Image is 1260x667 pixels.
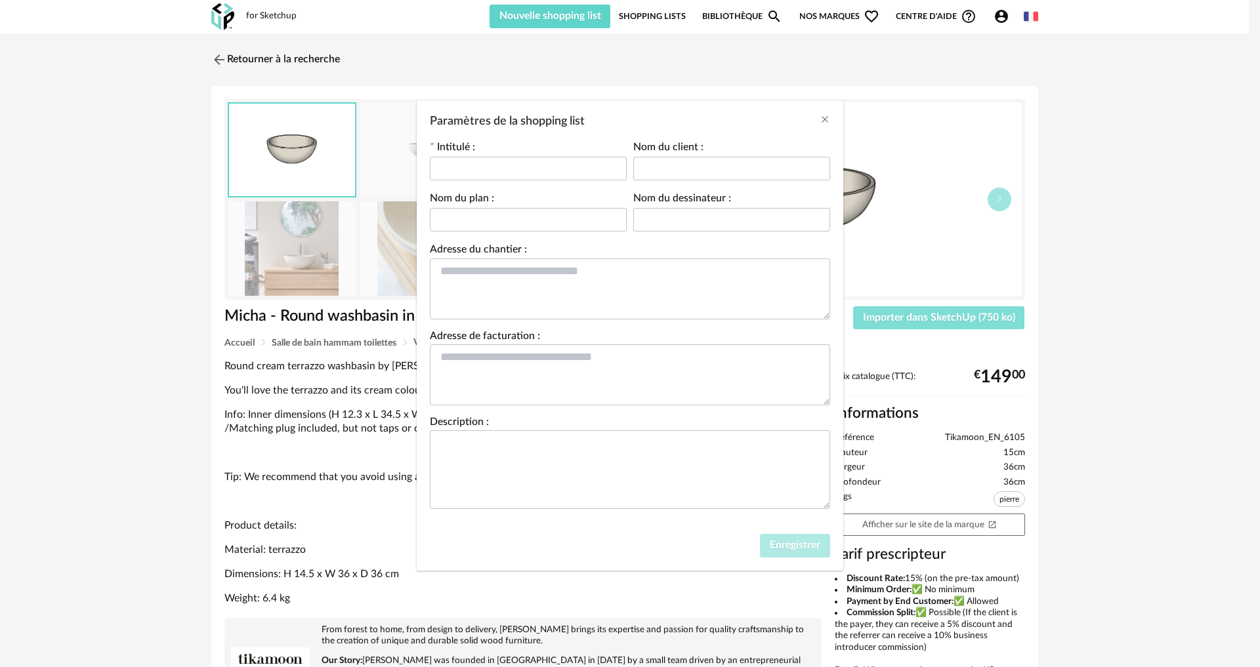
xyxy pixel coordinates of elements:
[430,417,489,430] label: Description :
[417,100,843,571] div: Paramètres de la shopping list
[430,193,494,207] label: Nom du plan :
[760,534,830,557] button: Enregistrer
[430,245,527,258] label: Adresse du chantier :
[820,113,830,127] button: Close
[633,193,731,207] label: Nom du dessinateur :
[430,115,585,127] span: Paramètres de la shopping list
[430,331,540,344] label: Adresse de facturation :
[770,540,820,550] span: Enregistrer
[633,142,703,155] label: Nom du client :
[430,142,475,155] label: Intitulé :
